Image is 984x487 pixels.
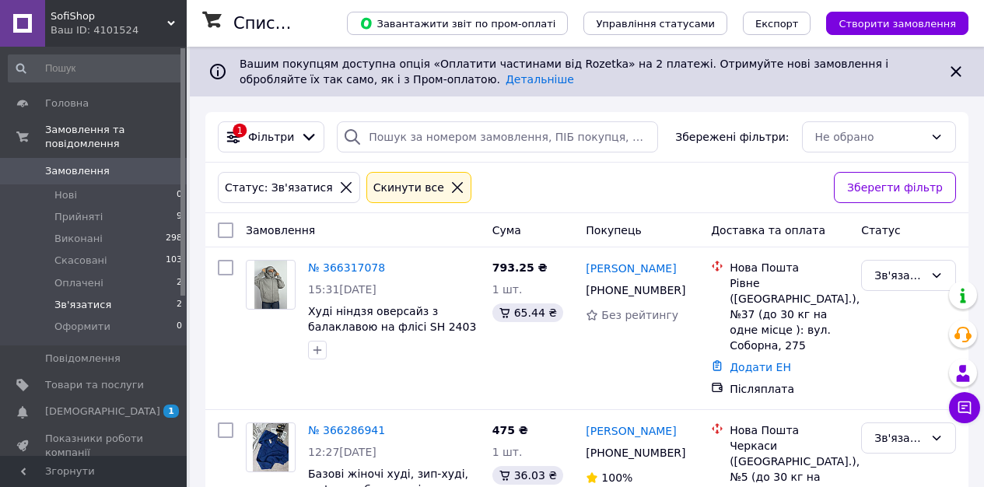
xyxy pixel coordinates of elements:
[177,298,182,312] span: 2
[583,12,727,35] button: Управління статусами
[730,381,849,397] div: Післяплата
[492,424,528,436] span: 475 ₴
[308,446,376,458] span: 12:27[DATE]
[177,276,182,290] span: 2
[755,18,799,30] span: Експорт
[492,283,523,296] span: 1 шт.
[8,54,184,82] input: Пошук
[248,129,294,145] span: Фільтри
[253,423,289,471] img: Фото товару
[51,9,167,23] span: SofiShop
[166,232,182,246] span: 298
[847,179,943,196] span: Зберегти фільтр
[254,261,286,309] img: Фото товару
[874,267,924,284] div: Зв'язатися
[506,73,574,86] a: Детальніше
[54,254,107,268] span: Скасовані
[45,164,110,178] span: Замовлення
[177,320,182,334] span: 0
[730,260,849,275] div: Нова Пошта
[675,129,789,145] span: Збережені фільтри:
[45,378,144,392] span: Товари та послуги
[54,276,103,290] span: Оплачені
[308,283,376,296] span: 15:31[DATE]
[492,261,548,274] span: 793.25 ₴
[54,232,103,246] span: Виконані
[370,179,447,196] div: Cкинути все
[308,305,476,349] a: Худі ніндзя оверсайз з балаклавою на флісі SH 2403 Сірий
[308,424,385,436] a: № 366286941
[54,188,77,202] span: Нові
[743,12,811,35] button: Експорт
[163,405,179,418] span: 1
[601,471,632,484] span: 100%
[54,298,111,312] span: Зв'язатися
[730,361,791,373] a: Додати ЕН
[222,179,336,196] div: Статус: Зв'язатися
[730,422,849,438] div: Нова Пошта
[246,260,296,310] a: Фото товару
[826,12,968,35] button: Створити замовлення
[492,466,563,485] div: 36.03 ₴
[874,429,924,447] div: Зв'язатися
[177,210,182,224] span: 9
[359,16,555,30] span: Завантажити звіт по пром-оплаті
[51,23,187,37] div: Ваш ID: 4101524
[45,96,89,110] span: Головна
[730,275,849,353] div: Рівне ([GEOGRAPHIC_DATA].), №37 (до 30 кг на одне місце ): вул. Соборна, 275
[583,279,686,301] div: [PHONE_NUMBER]
[308,261,385,274] a: № 366317078
[347,12,568,35] button: Завантажити звіт по пром-оплаті
[337,121,658,152] input: Пошук за номером замовлення, ПІБ покупця, номером телефону, Email, номером накладної
[492,303,563,322] div: 65.44 ₴
[246,422,296,472] a: Фото товару
[54,320,110,334] span: Оформити
[861,224,901,236] span: Статус
[54,210,103,224] span: Прийняті
[45,123,187,151] span: Замовлення та повідомлення
[45,405,160,419] span: [DEMOGRAPHIC_DATA]
[601,309,678,321] span: Без рейтингу
[240,58,888,86] span: Вашим покупцям доступна опція «Оплатити частинами від Rozetka» на 2 платежі. Отримуйте нові замов...
[583,442,686,464] div: [PHONE_NUMBER]
[811,16,968,29] a: Створити замовлення
[492,446,523,458] span: 1 шт.
[596,18,715,30] span: Управління статусами
[949,392,980,423] button: Чат з покупцем
[711,224,825,236] span: Доставка та оплата
[586,423,676,439] a: [PERSON_NAME]
[586,224,641,236] span: Покупець
[45,432,144,460] span: Показники роботи компанії
[177,188,182,202] span: 0
[815,128,924,145] div: Не обрано
[45,352,121,366] span: Повідомлення
[492,224,521,236] span: Cума
[246,224,315,236] span: Замовлення
[233,14,391,33] h1: Список замовлень
[586,261,676,276] a: [PERSON_NAME]
[166,254,182,268] span: 103
[839,18,956,30] span: Створити замовлення
[834,172,956,203] button: Зберегти фільтр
